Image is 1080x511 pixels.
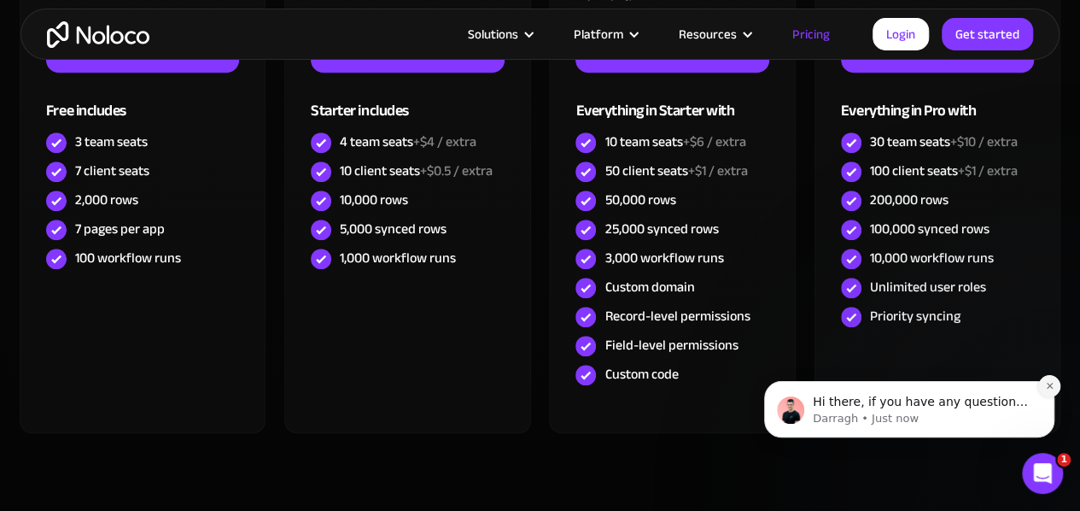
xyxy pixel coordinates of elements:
[604,220,718,238] div: 25,000 synced rows
[300,101,322,123] button: Dismiss notification
[604,132,745,151] div: 10 team seats
[75,132,148,151] div: 3 team seats
[870,132,1018,151] div: 30 team seats
[870,249,994,267] div: 10,000 workflow runs
[604,365,678,384] div: Custom code
[75,249,181,267] div: 100 workflow runs
[75,220,165,238] div: 7 pages per app
[574,23,623,45] div: Platform
[738,274,1080,465] iframe: Intercom notifications message
[604,249,723,267] div: 3,000 workflow runs
[657,23,771,45] div: Resources
[552,23,657,45] div: Platform
[950,129,1018,155] span: +$10 / extra
[682,129,745,155] span: +$6 / extra
[604,336,738,355] div: Field-level permissions
[47,21,149,48] a: home
[75,191,138,209] div: 2,000 rows
[604,278,694,297] div: Custom domain
[679,23,737,45] div: Resources
[771,23,851,45] a: Pricing
[870,191,949,209] div: 200,000 rows
[26,107,316,163] div: message notification from Darragh, Just now. Hi there, if you have any questions about our pricin...
[604,162,747,180] div: 50 client seats
[942,18,1033,50] a: Get started
[413,129,476,155] span: +$4 / extra
[447,23,552,45] div: Solutions
[1057,453,1071,467] span: 1
[340,132,476,151] div: 4 team seats
[604,307,750,326] div: Record-level permissions
[46,73,239,128] div: Free includes
[841,73,1034,128] div: Everything in Pro with
[75,162,149,180] div: 7 client seats
[420,158,493,184] span: +$0.5 / extra
[340,162,493,180] div: 10 client seats
[575,73,768,128] div: Everything in Starter with
[311,73,504,128] div: Starter includes
[74,120,295,137] p: Hi there, if you have any questions about our pricing, just let us know! Darragh
[958,158,1018,184] span: +$1 / extra
[74,137,295,152] p: Message from Darragh, sent Just now
[1022,453,1063,494] iframe: Intercom live chat
[340,220,447,238] div: 5,000 synced rows
[38,122,66,150] img: Profile image for Darragh
[340,191,408,209] div: 10,000 rows
[873,18,929,50] a: Login
[468,23,518,45] div: Solutions
[604,191,675,209] div: 50,000 rows
[870,162,1018,180] div: 100 client seats
[870,220,990,238] div: 100,000 synced rows
[340,249,456,267] div: 1,000 workflow runs
[687,158,747,184] span: +$1 / extra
